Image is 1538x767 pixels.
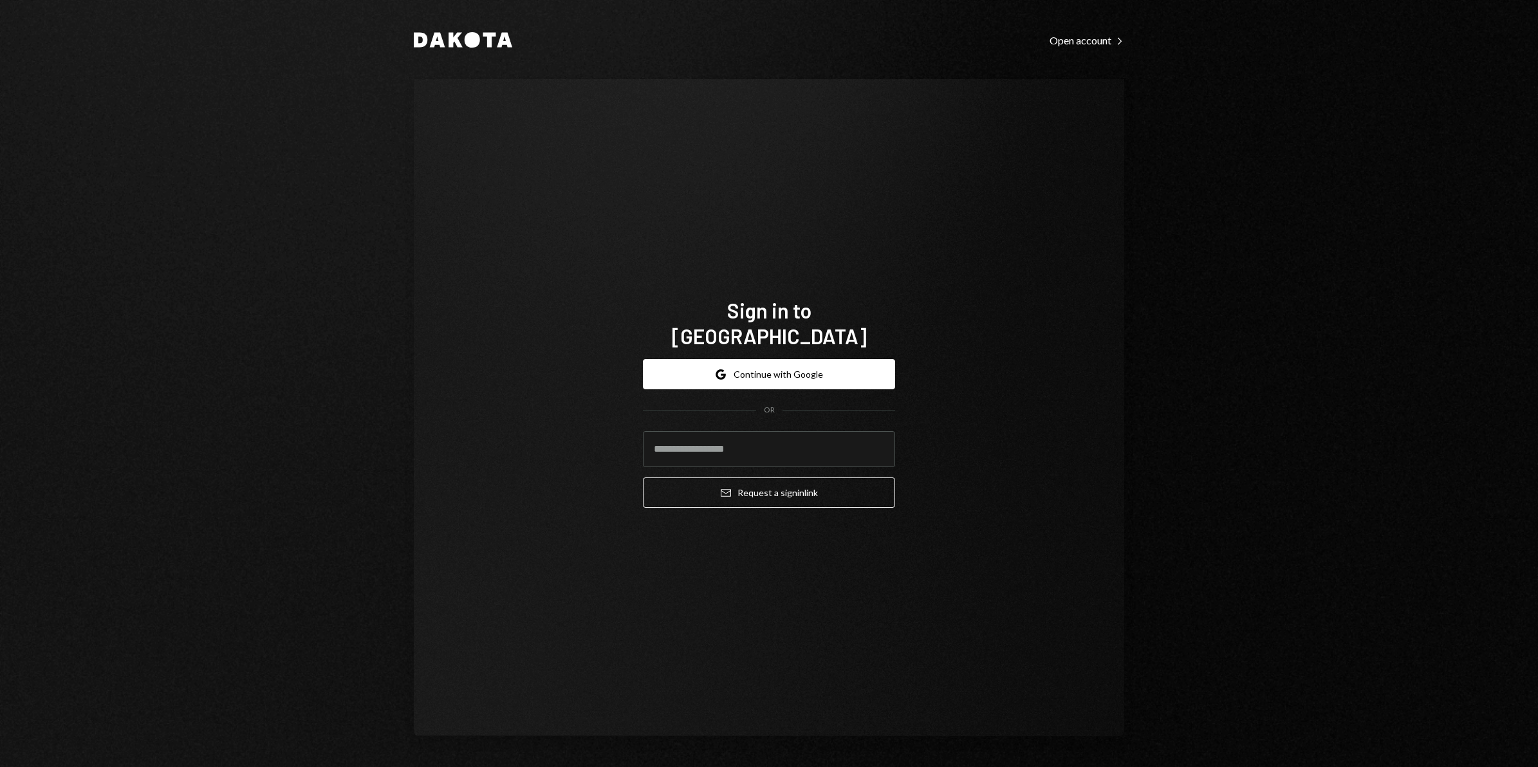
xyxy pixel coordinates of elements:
a: Open account [1050,33,1124,47]
h1: Sign in to [GEOGRAPHIC_DATA] [643,297,895,349]
div: Open account [1050,34,1124,47]
div: OR [764,405,775,416]
button: Request a signinlink [643,477,895,508]
button: Continue with Google [643,359,895,389]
